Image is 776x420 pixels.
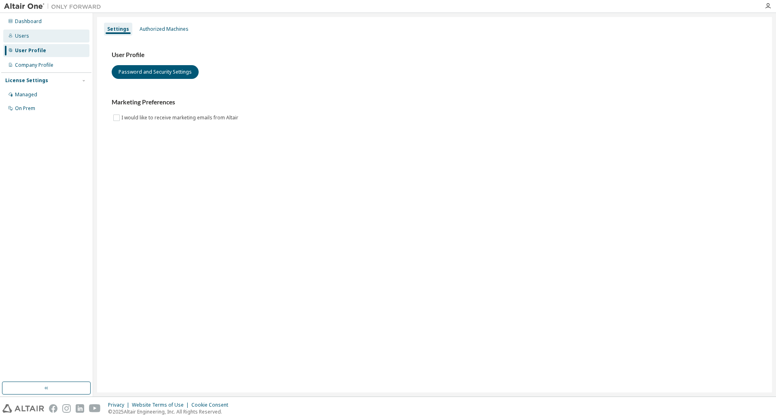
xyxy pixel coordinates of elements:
[15,105,35,112] div: On Prem
[49,404,57,413] img: facebook.svg
[121,113,240,123] label: I would like to receive marketing emails from Altair
[112,98,757,106] h3: Marketing Preferences
[76,404,84,413] img: linkedin.svg
[62,404,71,413] img: instagram.svg
[191,402,233,408] div: Cookie Consent
[5,77,48,84] div: License Settings
[132,402,191,408] div: Website Terms of Use
[4,2,105,11] img: Altair One
[15,33,29,39] div: Users
[15,47,46,54] div: User Profile
[2,404,44,413] img: altair_logo.svg
[112,51,757,59] h3: User Profile
[108,402,132,408] div: Privacy
[15,91,37,98] div: Managed
[112,65,199,79] button: Password and Security Settings
[107,26,129,32] div: Settings
[15,18,42,25] div: Dashboard
[15,62,53,68] div: Company Profile
[140,26,189,32] div: Authorized Machines
[89,404,101,413] img: youtube.svg
[108,408,233,415] p: © 2025 Altair Engineering, Inc. All Rights Reserved.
